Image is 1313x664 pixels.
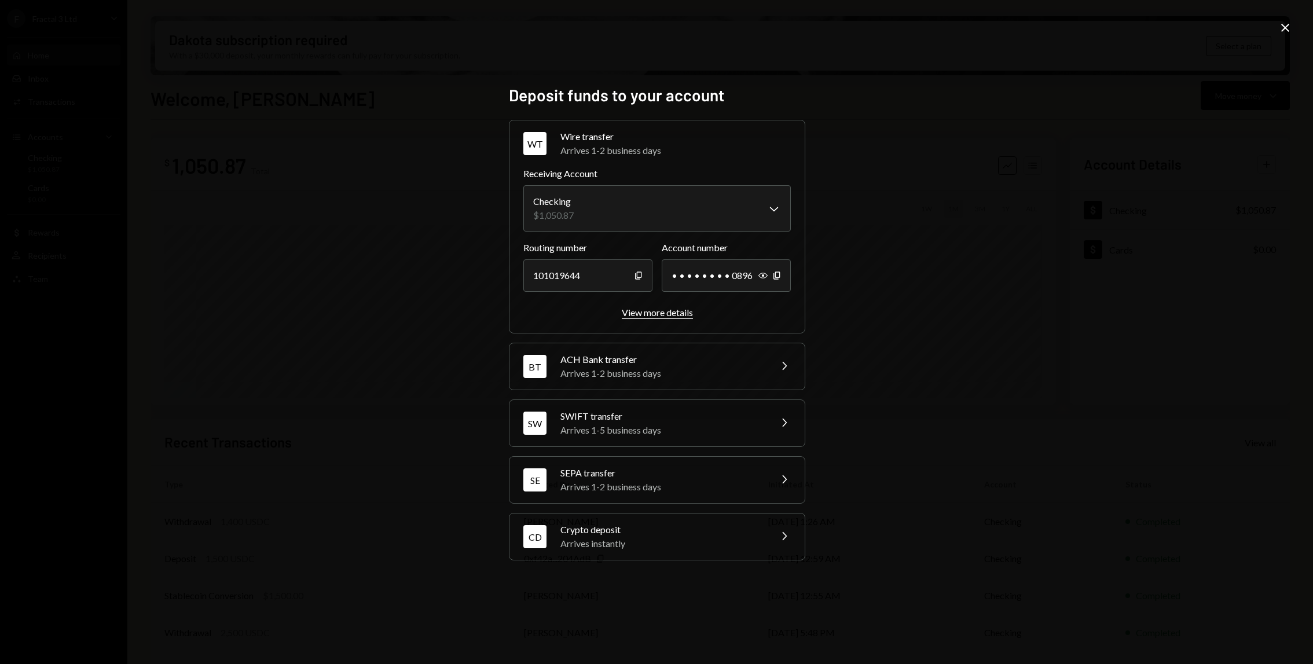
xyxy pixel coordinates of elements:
[560,466,763,480] div: SEPA transfer
[509,457,805,503] button: SESEPA transferArrives 1-2 business days
[523,167,791,319] div: WTWire transferArrives 1-2 business days
[560,423,763,437] div: Arrives 1-5 business days
[560,353,763,366] div: ACH Bank transfer
[560,480,763,494] div: Arrives 1-2 business days
[523,259,652,292] div: 101019644
[523,185,791,232] button: Receiving Account
[560,130,791,144] div: Wire transfer
[509,343,805,390] button: BTACH Bank transferArrives 1-2 business days
[523,132,547,155] div: WT
[509,513,805,560] button: CDCrypto depositArrives instantly
[509,84,804,107] h2: Deposit funds to your account
[523,412,547,435] div: SW
[622,307,693,319] button: View more details
[523,525,547,548] div: CD
[560,523,763,537] div: Crypto deposit
[560,366,763,380] div: Arrives 1-2 business days
[509,400,805,446] button: SWSWIFT transferArrives 1-5 business days
[523,355,547,378] div: BT
[662,241,791,255] label: Account number
[523,167,791,181] label: Receiving Account
[560,537,763,551] div: Arrives instantly
[560,409,763,423] div: SWIFT transfer
[622,307,693,318] div: View more details
[523,241,652,255] label: Routing number
[523,468,547,491] div: SE
[509,120,805,167] button: WTWire transferArrives 1-2 business days
[560,144,791,157] div: Arrives 1-2 business days
[662,259,791,292] div: • • • • • • • • 0896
